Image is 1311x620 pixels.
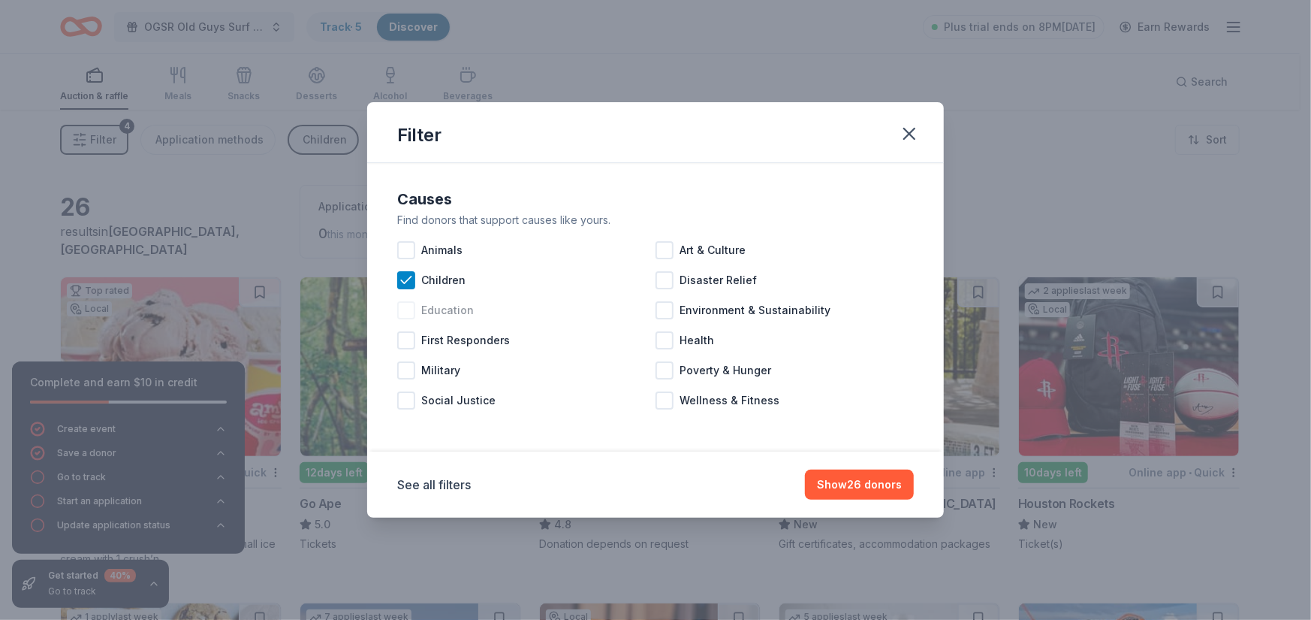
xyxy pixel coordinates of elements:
div: Filter [397,123,442,147]
span: Art & Culture [680,241,746,259]
button: Show26 donors [805,470,914,500]
span: Health [680,331,714,349]
span: Children [421,271,466,289]
span: First Responders [421,331,510,349]
span: Wellness & Fitness [680,392,779,410]
span: Environment & Sustainability [680,301,830,319]
button: See all filters [397,476,471,494]
span: Animals [421,241,463,259]
div: Causes [397,187,914,211]
span: Poverty & Hunger [680,361,771,380]
span: Social Justice [421,392,496,410]
span: Education [421,301,474,319]
span: Disaster Relief [680,271,757,289]
div: Find donors that support causes like yours. [397,211,914,229]
span: Military [421,361,460,380]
